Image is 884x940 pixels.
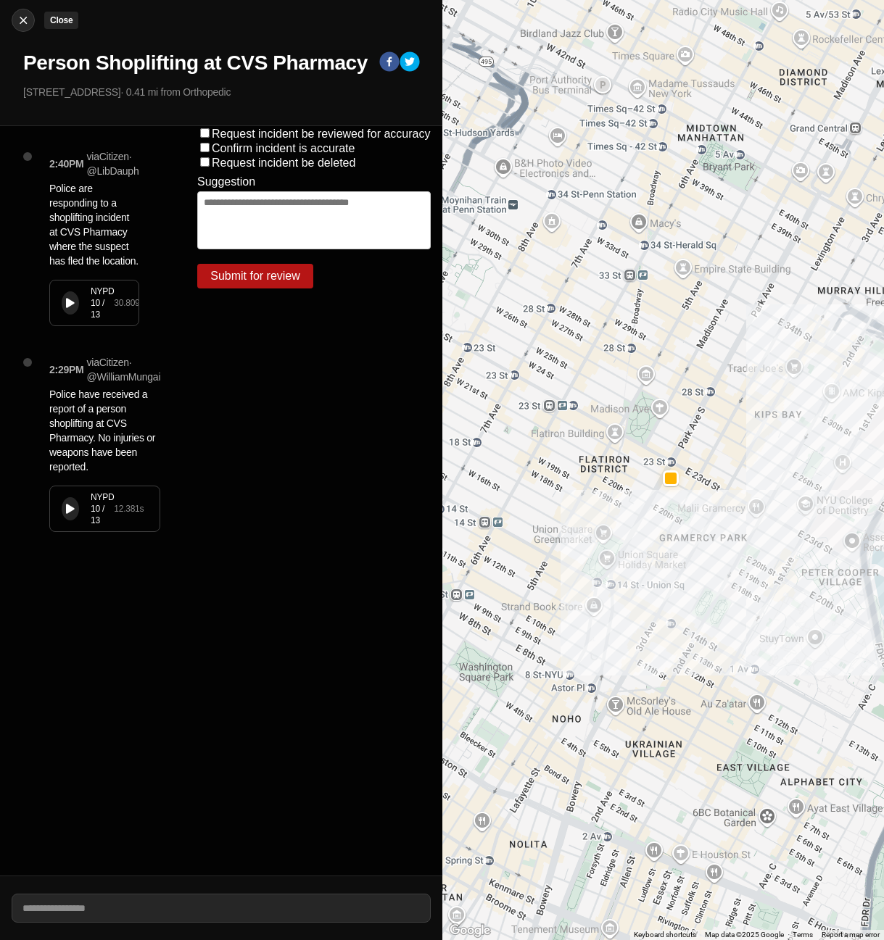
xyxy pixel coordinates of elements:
[23,50,368,76] h1: Person Shoplifting at CVS Pharmacy
[400,51,420,75] button: twitter
[114,503,144,515] div: 12.381 s
[87,355,161,384] p: via Citizen · @ WilliamMungai
[87,149,139,178] p: via Citizen · @ LibDauph
[705,931,784,939] span: Map data ©2025 Google
[12,9,35,32] button: cancelClose
[446,921,494,940] a: Open this area in Google Maps (opens a new window)
[16,13,30,28] img: cancel
[49,157,84,171] p: 2:40PM
[91,491,114,526] div: NYPD 10 / 13
[91,286,114,320] div: NYPD 10 / 13
[49,181,139,268] p: Police are responding to a shoplifting incident at CVS Pharmacy where the suspect has fled the lo...
[212,157,355,169] label: Request incident be deleted
[49,387,160,474] p: Police have received a report of a person shoplifting at CVS Pharmacy. No injuries or weapons hav...
[50,15,73,25] small: Close
[197,175,255,188] label: Suggestion
[49,362,84,377] p: 2:29PM
[197,264,313,288] button: Submit for review
[114,297,144,309] div: 30.809 s
[446,921,494,940] img: Google
[379,51,400,75] button: facebook
[822,931,880,939] a: Report a map error
[793,931,813,939] a: Terms (opens in new tab)
[212,128,431,140] label: Request incident be reviewed for accuracy
[212,142,355,154] label: Confirm incident is accurate
[23,85,431,99] p: [STREET_ADDRESS] · 0.41 mi from Orthopedic
[634,930,696,940] button: Keyboard shortcuts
